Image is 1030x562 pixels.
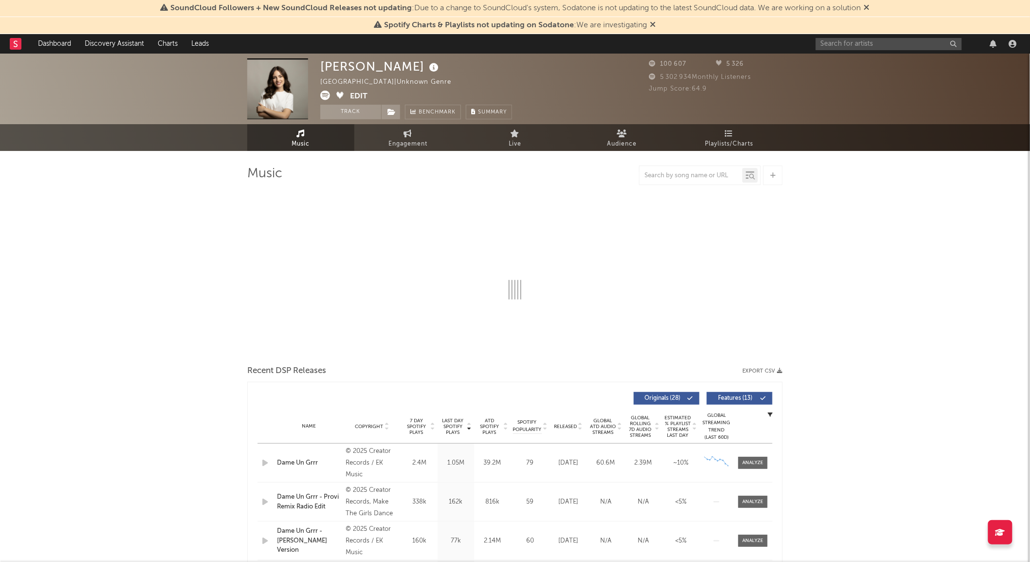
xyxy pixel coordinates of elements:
[466,105,512,119] button: Summary
[184,34,216,54] a: Leads
[247,365,326,377] span: Recent DSP Releases
[702,412,731,441] div: Global Streaming Trend (Last 60D)
[346,446,399,481] div: © 2025 Creator Records / EK Music
[171,4,412,12] span: SoundCloud Followers + New SoundCloud Releases not updating
[440,497,472,507] div: 162k
[405,105,461,119] a: Benchmark
[554,424,577,430] span: Released
[385,21,647,29] span: : We are investigating
[477,418,502,435] span: ATD Spotify Plays
[705,138,754,150] span: Playlists/Charts
[477,536,508,546] div: 2.14M
[404,536,435,546] div: 160k
[277,423,341,430] div: Name
[649,61,686,67] span: 100 607
[513,536,547,546] div: 60
[607,138,637,150] span: Audience
[388,138,427,150] span: Engagement
[716,61,744,67] span: 5 326
[640,395,685,401] span: Originals ( 28 )
[649,86,707,92] span: Jump Score: 64.9
[320,58,441,75] div: [PERSON_NAME]
[247,124,354,151] a: Music
[350,91,368,103] button: Edit
[513,419,542,433] span: Spotify Popularity
[477,458,508,468] div: 39.2M
[649,74,751,80] span: 5 302 934 Monthly Listeners
[404,497,435,507] div: 338k
[440,418,466,435] span: Last Day Spotify Plays
[589,418,616,435] span: Global ATD Audio Streams
[589,497,622,507] div: N/A
[650,21,656,29] span: Dismiss
[320,105,381,119] button: Track
[664,458,697,468] div: ~ 10 %
[634,392,699,405] button: Originals(28)
[385,21,574,29] span: Spotify Charts & Playlists not updating on Sodatone
[440,536,472,546] div: 77k
[171,4,861,12] span: : Due to a change to SoundCloud's system, Sodatone is not updating to the latest SoundCloud data....
[569,124,676,151] a: Audience
[676,124,783,151] a: Playlists/Charts
[713,395,758,401] span: Features ( 13 )
[31,34,78,54] a: Dashboard
[477,497,508,507] div: 816k
[640,172,742,180] input: Search by song name or URL
[277,492,341,511] a: Dame Un Grrr - Provi Remix Radio Edit
[320,76,462,88] div: [GEOGRAPHIC_DATA] | Unknown Genre
[277,458,341,468] a: Dame Un Grrr
[404,458,435,468] div: 2.4M
[78,34,151,54] a: Discovery Assistant
[589,458,622,468] div: 60.6M
[355,424,383,430] span: Copyright
[440,458,472,468] div: 1.05M
[151,34,184,54] a: Charts
[664,415,691,438] span: Estimated % Playlist Streams Last Day
[627,458,660,468] div: 2.39M
[461,124,569,151] a: Live
[509,138,521,150] span: Live
[478,110,507,115] span: Summary
[346,524,399,559] div: © 2025 Creator Records / EK Music
[627,497,660,507] div: N/A
[346,485,399,520] div: © 2025 Creator Records, Make The Girls Dance
[552,458,585,468] div: [DATE]
[354,124,461,151] a: Engagement
[277,526,341,555] a: Dame Un Grrr - [PERSON_NAME] Version
[419,107,456,118] span: Benchmark
[816,38,962,50] input: Search for artists
[513,458,547,468] div: 79
[552,536,585,546] div: [DATE]
[707,392,772,405] button: Features(13)
[664,536,697,546] div: <5%
[404,418,429,435] span: 7 Day Spotify Plays
[627,415,654,438] span: Global Rolling 7D Audio Streams
[589,536,622,546] div: N/A
[664,497,697,507] div: <5%
[864,4,870,12] span: Dismiss
[627,536,660,546] div: N/A
[742,368,783,374] button: Export CSV
[292,138,310,150] span: Music
[552,497,585,507] div: [DATE]
[513,497,547,507] div: 59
